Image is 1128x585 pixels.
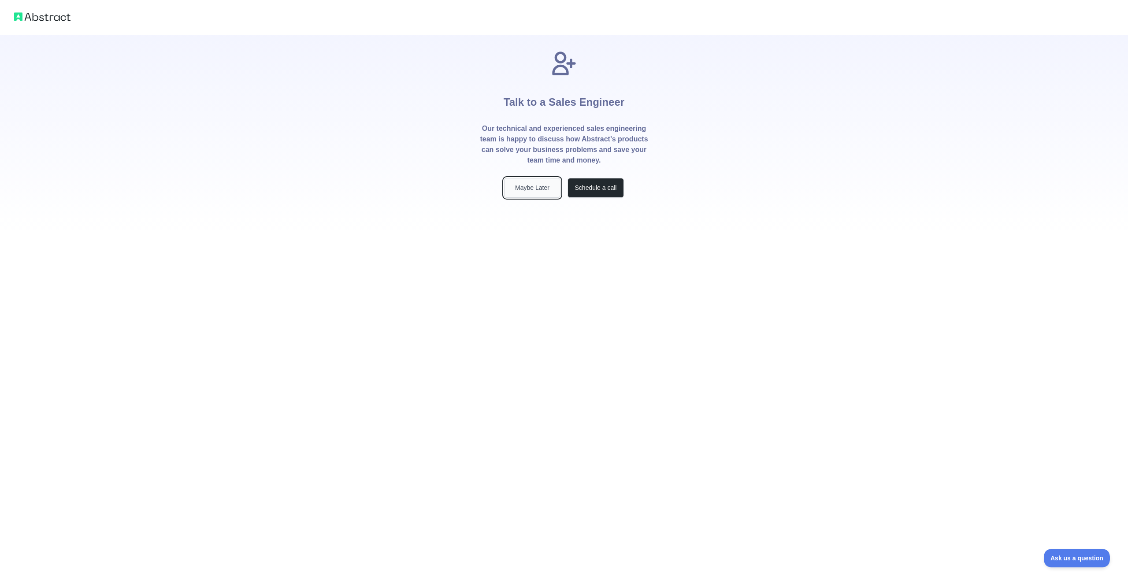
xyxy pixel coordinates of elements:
button: Maybe Later [504,178,560,198]
p: Our technical and experienced sales engineering team is happy to discuss how Abstract's products ... [479,123,649,166]
button: Schedule a call [568,178,624,198]
iframe: Toggle Customer Support [1044,549,1110,567]
img: Abstract logo [14,11,70,23]
h1: Talk to a Sales Engineer [504,78,624,123]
